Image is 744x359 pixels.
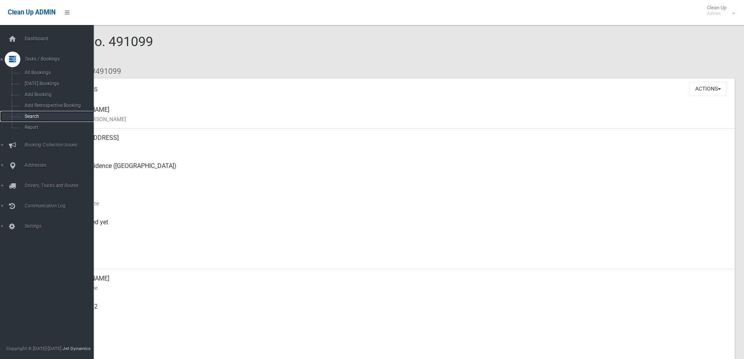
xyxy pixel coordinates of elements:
[62,171,728,180] small: Pickup Point
[62,339,728,349] small: Landline
[62,311,728,321] small: Mobile
[62,297,728,325] div: 0410048082
[62,269,728,297] div: [PERSON_NAME]
[34,34,153,64] span: Booking No. 491099
[22,92,93,97] span: Add Booking
[62,255,728,264] small: Zone
[689,82,727,96] button: Actions
[62,114,728,124] small: Name of [PERSON_NAME]
[85,64,121,79] li: #491099
[62,241,728,269] div: [DATE]
[62,325,728,354] div: None given
[62,185,728,213] div: [DATE]
[62,199,728,208] small: Collection Date
[62,283,728,293] small: Contact Name
[62,143,728,152] small: Address
[22,103,93,108] span: Add Retrospective Booking
[22,183,100,188] span: Drivers, Trucks and Routes
[62,213,728,241] div: Not collected yet
[62,157,728,185] div: Side of Residence ([GEOGRAPHIC_DATA])
[22,203,100,209] span: Communication Log
[703,5,734,16] span: Clean Up
[8,9,55,16] span: Clean Up ADMIN
[22,56,100,62] span: Tasks / Bookings
[22,125,93,130] span: Report
[62,129,728,157] div: [STREET_ADDRESS]
[22,163,100,168] span: Addresses
[62,346,91,351] strong: Jet Dynamics
[22,81,93,86] span: [DATE] Bookings
[22,114,93,119] span: Search
[62,100,728,129] div: [PERSON_NAME]
[22,70,93,75] span: All Bookings
[62,227,728,236] small: Collected At
[707,11,726,16] small: Admin
[22,36,100,41] span: Dashboard
[22,223,100,229] span: Settings
[22,142,100,148] span: Booking Collection Issues
[6,346,61,351] span: Copyright © [DATE]-[DATE]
